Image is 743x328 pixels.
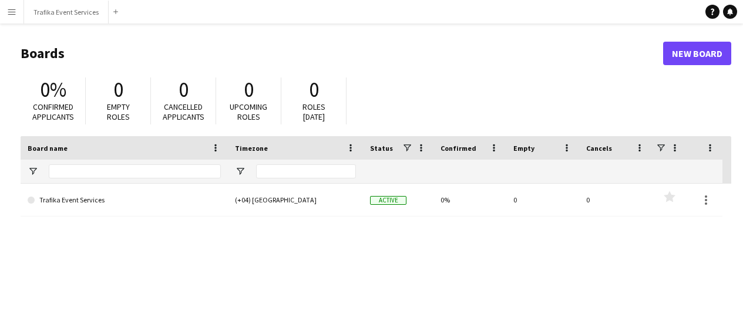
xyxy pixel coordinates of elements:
[28,184,221,217] a: Trafika Event Services
[28,144,68,153] span: Board name
[163,102,204,122] span: Cancelled applicants
[370,144,393,153] span: Status
[235,166,246,177] button: Open Filter Menu
[441,144,476,153] span: Confirmed
[309,77,319,103] span: 0
[228,184,363,216] div: (+04) [GEOGRAPHIC_DATA]
[370,196,406,205] span: Active
[230,102,267,122] span: Upcoming roles
[433,184,506,216] div: 0%
[256,164,356,178] input: Timezone Filter Input
[107,102,130,122] span: Empty roles
[302,102,325,122] span: Roles [DATE]
[663,42,731,65] a: New Board
[21,45,663,62] h1: Boards
[179,77,189,103] span: 0
[49,164,221,178] input: Board name Filter Input
[244,77,254,103] span: 0
[586,144,612,153] span: Cancels
[506,184,579,216] div: 0
[235,144,268,153] span: Timezone
[513,144,534,153] span: Empty
[24,1,109,23] button: Trafika Event Services
[113,77,123,103] span: 0
[579,184,652,216] div: 0
[40,77,66,103] span: 0%
[32,102,74,122] span: Confirmed applicants
[28,166,38,177] button: Open Filter Menu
